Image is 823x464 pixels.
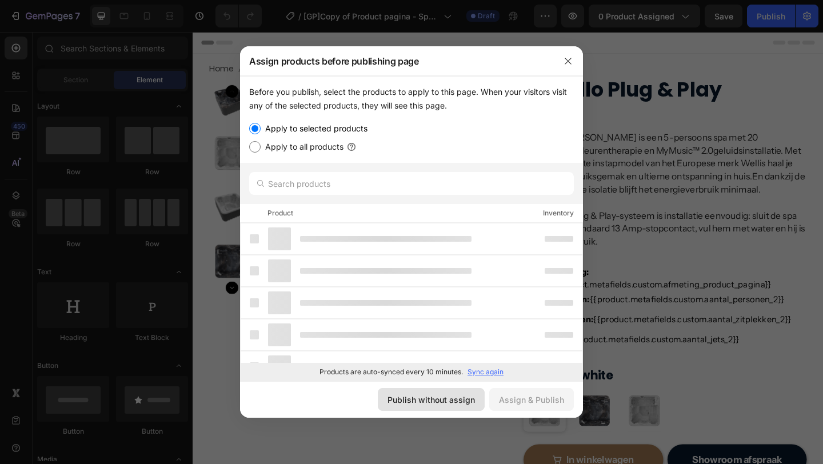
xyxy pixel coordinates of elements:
strong: Afmeting: [387,255,432,266]
span: Castillo Plug & Play [58,32,153,49]
h2: Castillo Plug & Play [360,49,668,77]
span: De Wellis [PERSON_NAME] is een 5-persoons spa met 20 massagejets, [360,109,615,135]
div: Before you publish, select the products to apply to this page. When your visitors visit any of th... [249,85,574,113]
button: Assign & Publish [489,388,574,411]
div: {{product.metafields.custom.afmeting_product_pagina}} [387,254,668,281]
div: Inventory [543,207,574,219]
label: Apply to all products [261,140,343,154]
strong: Zitplekken: [387,307,436,318]
span: Home [18,32,45,49]
div: {{product.metafields.custom.aantal_jets_2}} [387,327,595,341]
div: Assign & Publish [499,394,564,406]
nav: breadcrumb [18,32,668,49]
input: Search products [249,172,574,195]
div: Product [267,207,293,219]
span: MyMusic™ 2.0 [504,123,566,135]
span: Dankzij het Plug & Play-systeem is installatie eenvoudig: sluit de spa aan op een standaard 13 Am... [360,194,666,234]
div: {{product.metafields.custom.aantal_personen_2}} [387,284,644,298]
strong: Jets: [387,329,408,340]
button: Carousel Next Arrow [36,271,50,285]
button: Publish without assign [378,388,485,411]
label: Apply to selected products [261,122,367,135]
legend: Kleur: Ice white [360,365,458,383]
div: 4.499,00 [360,77,416,94]
p: Products are auto-synced every 10 minutes. [319,367,463,377]
button: Carousel Back Arrow [36,58,50,71]
div: Assign products before publishing page [240,46,553,76]
p: Sync again [468,367,504,377]
span: En dankzij de Scandinavische isolatie blijft het energieverbruik minimaal. [360,151,666,177]
div: /> [240,76,583,381]
div: {{product.metafields.custom.aantal_zitplekken_2}} [387,306,652,319]
strong: Personen: [387,285,432,297]
div: Publish without assign [387,394,475,406]
span: kleurentherapie en geluidsinstallatie. Met dit rijk uitgeruste instapmodel van het Europese merk ... [360,123,662,163]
